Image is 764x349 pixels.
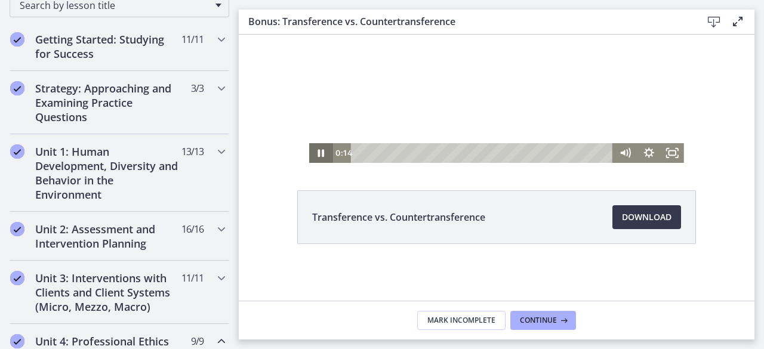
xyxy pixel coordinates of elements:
i: Completed [10,144,24,159]
span: 16 / 16 [181,222,204,236]
h2: Getting Started: Studying for Success [35,32,181,61]
i: Completed [10,32,24,47]
a: Download [612,205,681,229]
h3: Bonus: Transference vs. Countertransference [248,14,683,29]
span: Download [622,210,671,224]
span: Transference vs. Countertransference [312,210,485,224]
h2: Strategy: Approaching and Examining Practice Questions [35,81,181,124]
button: Continue [510,311,576,330]
span: 9 / 9 [191,334,204,348]
span: 11 / 11 [181,32,204,47]
h2: Unit 1: Human Development, Diversity and Behavior in the Environment [35,144,181,202]
span: 3 / 3 [191,81,204,95]
h2: Unit 3: Interventions with Clients and Client Systems (Micro, Mezzo, Macro) [35,271,181,314]
span: 11 / 11 [181,271,204,285]
i: Completed [10,81,24,95]
span: Continue [520,316,557,325]
button: Mark Incomplete [417,311,506,330]
h2: Unit 2: Assessment and Intervention Planning [35,222,181,251]
span: 13 / 13 [181,144,204,159]
i: Completed [10,222,24,236]
i: Completed [10,334,24,348]
span: Mark Incomplete [427,316,495,325]
i: Completed [10,271,24,285]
